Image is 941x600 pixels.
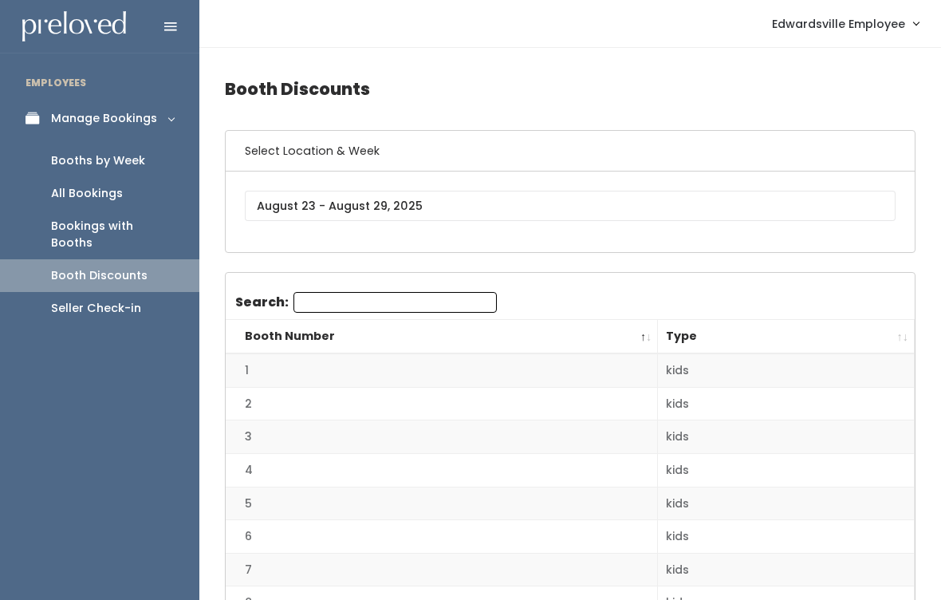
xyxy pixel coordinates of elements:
td: 7 [226,553,658,586]
td: kids [658,353,915,387]
td: kids [658,520,915,554]
td: kids [658,420,915,454]
div: Booths by Week [51,152,145,169]
td: 3 [226,420,658,454]
img: preloved logo [22,11,126,42]
div: All Bookings [51,185,123,202]
td: 5 [226,487,658,520]
span: Edwardsville Employee [772,15,905,33]
td: kids [658,487,915,520]
label: Search: [235,292,497,313]
h4: Booth Discounts [225,67,915,111]
th: Booth Number: activate to sort column descending [226,320,658,354]
input: August 23 - August 29, 2025 [245,191,896,221]
td: 6 [226,520,658,554]
td: 4 [226,453,658,487]
td: kids [658,553,915,586]
h6: Select Location & Week [226,131,915,172]
input: Search: [293,292,497,313]
div: Seller Check-in [51,300,141,317]
td: kids [658,453,915,487]
td: 1 [226,353,658,387]
td: 2 [226,387,658,420]
div: Bookings with Booths [51,218,174,251]
th: Type: activate to sort column ascending [658,320,915,354]
td: kids [658,387,915,420]
a: Edwardsville Employee [756,6,935,41]
div: Manage Bookings [51,110,157,127]
div: Booth Discounts [51,267,148,284]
